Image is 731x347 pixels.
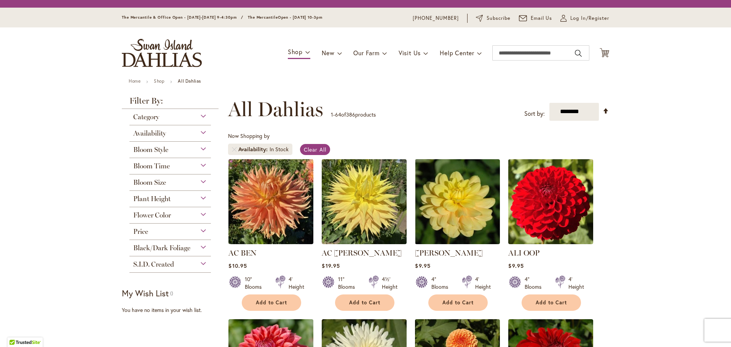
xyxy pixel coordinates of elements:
[133,260,174,269] span: S.I.D. Created
[278,15,322,20] span: Open - [DATE] 10-3pm
[349,299,380,306] span: Add to Cart
[154,78,164,84] a: Shop
[522,294,581,311] button: Add to Cart
[508,248,539,257] a: ALI OOP
[415,238,500,246] a: AHOY MATEY
[508,238,593,246] a: ALI OOP
[228,159,313,244] img: AC BEN
[560,14,609,22] a: Log In/Register
[122,39,202,67] a: store logo
[322,159,407,244] img: AC Jeri
[228,132,270,139] span: Now Shopping by
[338,275,359,291] div: 11" Blooms
[228,262,247,269] span: $10.95
[133,244,190,252] span: Black/Dark Foliage
[399,49,421,57] span: Visit Us
[322,49,334,57] span: New
[413,14,459,22] a: [PHONE_NUMBER]
[382,275,397,291] div: 4½' Height
[428,294,488,311] button: Add to Cart
[331,109,376,121] p: - of products
[270,146,289,153] div: In Stock
[178,78,201,84] strong: All Dahlias
[228,238,313,246] a: AC BEN
[519,14,552,22] a: Email Us
[304,146,326,153] span: Clear All
[122,288,169,299] strong: My Wish List
[431,275,453,291] div: 4" Blooms
[346,111,355,118] span: 386
[288,48,303,56] span: Shop
[322,262,340,269] span: $19.95
[353,49,379,57] span: Our Farm
[289,275,304,291] div: 4' Height
[129,78,140,84] a: Home
[475,275,491,291] div: 4' Height
[525,275,546,291] div: 4" Blooms
[122,15,278,20] span: The Mercantile & Office Open - [DATE]-[DATE] 9-4:30pm / The Mercantile
[122,97,219,109] strong: Filter By:
[570,14,609,22] span: Log In/Register
[133,195,171,203] span: Plant Height
[232,147,236,152] a: Remove Availability In Stock
[238,146,270,153] span: Availability
[508,262,524,269] span: $9.95
[133,129,166,138] span: Availability
[531,14,552,22] span: Email Us
[440,49,474,57] span: Help Center
[133,113,159,121] span: Category
[256,299,287,306] span: Add to Cart
[508,159,593,244] img: ALI OOP
[300,144,330,155] a: Clear All
[122,306,223,314] div: You have no items in your wish list.
[322,238,407,246] a: AC Jeri
[322,248,402,257] a: AC [PERSON_NAME]
[536,299,567,306] span: Add to Cart
[442,299,474,306] span: Add to Cart
[476,14,511,22] a: Subscribe
[133,211,171,219] span: Flower Color
[228,248,257,257] a: AC BEN
[242,294,301,311] button: Add to Cart
[133,162,170,170] span: Bloom Time
[415,159,500,244] img: AHOY MATEY
[335,111,341,118] span: 64
[133,178,166,187] span: Bloom Size
[568,275,584,291] div: 4' Height
[415,262,430,269] span: $9.95
[335,294,394,311] button: Add to Cart
[487,14,511,22] span: Subscribe
[133,146,168,154] span: Bloom Style
[575,47,582,59] button: Search
[331,111,333,118] span: 1
[415,248,483,257] a: [PERSON_NAME]
[228,98,323,121] span: All Dahlias
[245,275,266,291] div: 10" Blooms
[133,227,148,236] span: Price
[524,107,545,121] label: Sort by:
